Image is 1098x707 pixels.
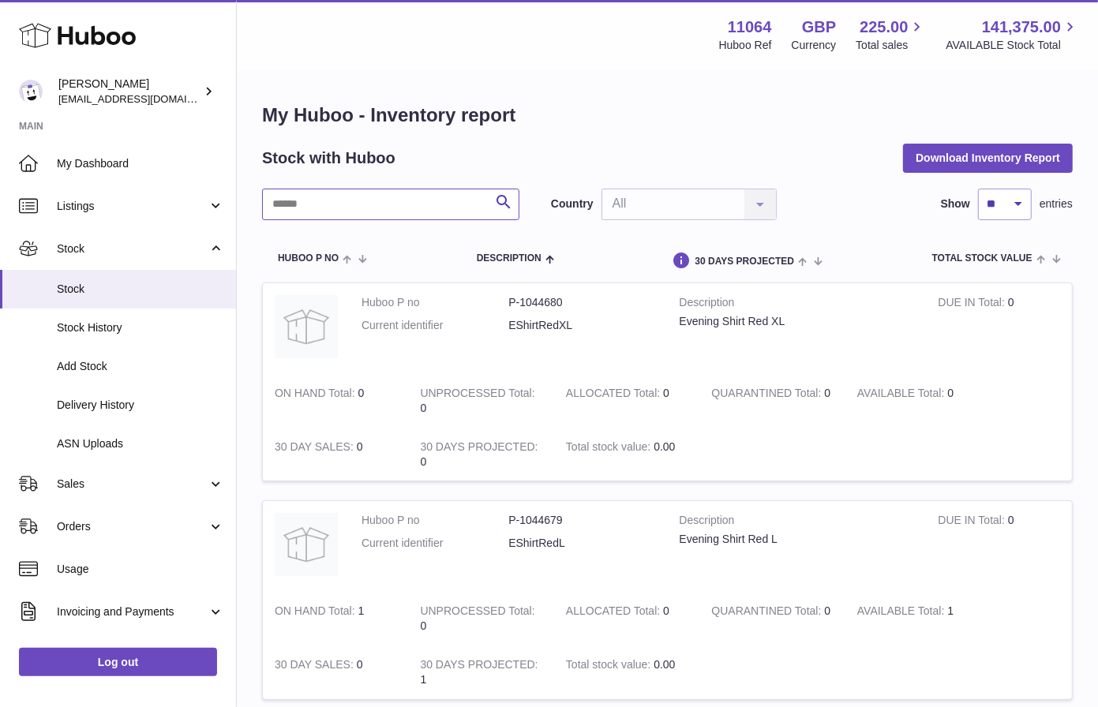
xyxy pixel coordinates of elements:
[856,38,926,53] span: Total sales
[57,477,208,492] span: Sales
[860,17,908,38] span: 225.00
[680,513,915,532] strong: Description
[680,532,915,547] div: Evening Shirt Red L
[728,17,772,38] strong: 11064
[695,256,794,267] span: 30 DAYS PROJECTED
[551,196,594,211] label: Country
[275,440,357,457] strong: 30 DAY SALES
[477,253,542,264] span: Description
[845,374,991,428] td: 0
[57,320,224,335] span: Stock History
[941,196,970,211] label: Show
[275,658,357,675] strong: 30 DAY SALES
[409,374,555,428] td: 0
[263,645,409,699] td: 0
[824,604,830,617] span: 0
[58,92,232,105] span: [EMAIL_ADDRESS][DOMAIN_NAME]
[508,513,655,528] dd: P-1044679
[57,359,224,374] span: Add Stock
[932,253,1032,264] span: Total stock value
[927,501,1073,592] td: 0
[362,513,508,528] dt: Huboo P no
[57,519,208,534] span: Orders
[680,295,915,314] strong: Description
[19,80,43,103] img: imichellrs@gmail.com
[409,592,555,645] td: 0
[362,295,508,310] dt: Huboo P no
[939,296,1008,312] strong: DUE IN Total
[712,604,825,621] strong: QUARANTINED Total
[409,428,555,481] td: 0
[262,103,1073,128] h1: My Huboo - Inventory report
[278,253,339,264] span: Huboo P no
[680,314,915,329] div: Evening Shirt Red XL
[554,374,700,428] td: 0
[262,148,395,169] h2: Stock with Huboo
[792,38,837,53] div: Currency
[57,562,224,577] span: Usage
[409,645,555,699] td: 1
[857,604,947,621] strong: AVAILABLE Total
[554,592,700,645] td: 0
[927,283,1073,374] td: 0
[939,514,1008,530] strong: DUE IN Total
[566,387,663,403] strong: ALLOCATED Total
[712,387,825,403] strong: QUARANTINED Total
[263,592,409,645] td: 1
[421,440,538,457] strong: 30 DAYS PROJECTED
[1040,196,1073,211] span: entries
[508,318,655,333] dd: EShirtRedXL
[946,38,1079,53] span: AVAILABLE Stock Total
[57,156,224,171] span: My Dashboard
[275,387,358,403] strong: ON HAND Total
[362,536,508,551] dt: Current identifier
[57,282,224,297] span: Stock
[654,440,675,453] span: 0.00
[263,428,409,481] td: 0
[946,17,1079,53] a: 141,375.00 AVAILABLE Stock Total
[903,144,1073,172] button: Download Inventory Report
[275,513,338,576] img: product image
[508,536,655,551] dd: EShirtRedL
[57,398,224,413] span: Delivery History
[421,658,538,675] strong: 30 DAYS PROJECTED
[57,436,224,451] span: ASN Uploads
[19,648,217,676] a: Log out
[566,658,654,675] strong: Total stock value
[362,318,508,333] dt: Current identifier
[421,387,535,403] strong: UNPROCESSED Total
[275,295,338,358] img: product image
[566,604,663,621] strong: ALLOCATED Total
[654,658,675,671] span: 0.00
[856,17,926,53] a: 225.00 Total sales
[57,241,208,256] span: Stock
[566,440,654,457] strong: Total stock value
[824,387,830,399] span: 0
[57,199,208,214] span: Listings
[802,17,836,38] strong: GBP
[982,17,1061,38] span: 141,375.00
[508,295,655,310] dd: P-1044680
[263,374,409,428] td: 0
[275,604,358,621] strong: ON HAND Total
[421,604,535,621] strong: UNPROCESSED Total
[857,387,947,403] strong: AVAILABLE Total
[719,38,772,53] div: Huboo Ref
[58,77,200,107] div: [PERSON_NAME]
[845,592,991,645] td: 1
[57,604,208,619] span: Invoicing and Payments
